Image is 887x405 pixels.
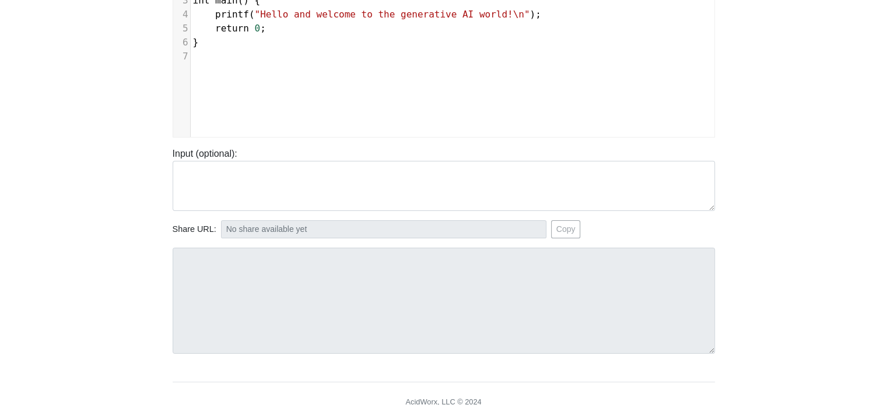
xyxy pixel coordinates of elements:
input: No share available yet [221,220,546,238]
span: } [193,37,199,48]
div: Input (optional): [164,147,724,211]
span: printf [215,9,249,20]
span: ; [193,23,266,34]
span: "Hello and welcome to the generative AI world!\n" [254,9,530,20]
span: 0 [254,23,260,34]
div: 7 [173,50,190,64]
div: 4 [173,8,190,22]
button: Copy [551,220,581,238]
span: return [215,23,249,34]
div: 5 [173,22,190,36]
div: 6 [173,36,190,50]
span: Share URL: [173,223,216,236]
span: ( ); [193,9,541,20]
